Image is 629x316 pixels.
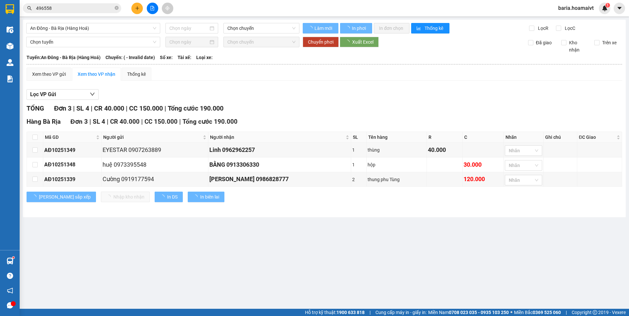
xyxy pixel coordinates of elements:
span: file-add [150,6,155,11]
span: | [89,118,91,125]
div: 30.000 [464,160,503,169]
span: ⚪️ [510,311,512,314]
span: Hàng Bà Rịa [27,118,61,125]
span: Đơn 3 [54,104,71,112]
input: Tìm tên, số ĐT hoặc mã đơn [36,5,113,12]
strong: 0369 525 060 [533,310,561,315]
img: warehouse-icon [7,43,13,50]
span: Chọn tuyến [30,37,156,47]
div: BẰNG 0913306330 [209,160,350,169]
span: down [90,92,95,97]
span: loading [308,26,314,31]
button: In phơi [340,23,372,33]
span: | [91,104,92,112]
strong: 1900 633 818 [336,310,365,315]
span: baria.hoamaivt [553,4,599,12]
button: [PERSON_NAME] sắp xếp [27,192,96,202]
span: notification [7,287,13,294]
span: | [107,118,108,125]
img: warehouse-icon [7,59,13,66]
span: 1 [606,3,609,8]
img: logo-vxr [6,4,14,14]
span: Tổng cước 190.000 [182,118,238,125]
sup: 1 [605,3,610,8]
span: SL 4 [76,104,89,112]
span: CC 150.000 [144,118,178,125]
span: Mã GD [45,134,95,141]
div: [PERSON_NAME] 0986828777 [209,175,350,184]
div: huệ 0973395548 [103,160,207,169]
span: Lọc R [535,25,549,32]
div: 1 [352,146,365,154]
span: TỔNG [27,104,44,112]
span: In DS [167,193,178,200]
div: Xem theo VP nhận [78,71,115,78]
span: Miền Nam [428,309,509,316]
span: loading [193,195,200,199]
td: AĐ10251339 [43,172,102,187]
span: | [566,309,567,316]
div: 1 [352,161,365,168]
span: Người gửi [103,134,201,141]
button: bar-chartThống kê [411,23,449,33]
span: Số xe: [160,54,173,61]
span: loading [345,40,352,44]
span: Làm mới [314,25,333,32]
th: C [463,132,504,143]
div: EYESTAR 0907263889 [103,145,207,155]
span: An Đông - Bà Rịa (Hàng Hoá) [30,23,156,33]
span: search [27,6,32,11]
button: Xuất Excel [340,37,379,47]
span: question-circle [7,273,13,279]
span: Đã giao [533,39,554,46]
span: Tổng cước 190.000 [168,104,223,112]
button: Làm mới [303,23,338,33]
div: AĐ10251339 [44,175,100,183]
img: warehouse-icon [7,26,13,33]
button: Lọc VP Gửi [27,89,99,100]
div: Linh 0962962257 [209,145,350,155]
span: Chọn chuyến [227,37,295,47]
div: 40.000 [428,145,461,155]
span: message [7,302,13,308]
button: In đơn chọn [374,23,410,33]
span: copyright [593,310,597,315]
button: Nhập kho nhận [101,192,150,202]
div: Cường 0919177594 [103,175,207,184]
span: Xuất Excel [352,38,373,46]
img: icon-new-feature [602,5,608,11]
td: AĐ10251348 [43,158,102,172]
span: | [164,104,166,112]
div: AĐ10251349 [44,146,100,154]
th: Tên hàng [367,132,427,143]
span: close-circle [115,5,119,11]
th: R [427,132,463,143]
div: AĐ10251348 [44,160,100,169]
span: Chuyến: ( - Invalid date) [105,54,155,61]
th: SL [351,132,367,143]
span: close-circle [115,6,119,10]
span: Lọc C [562,25,576,32]
th: Ghi chú [543,132,577,143]
button: aim [162,3,173,14]
button: In DS [155,192,183,202]
button: plus [131,3,143,14]
span: Thống kê [425,25,444,32]
span: | [73,104,75,112]
div: 120.000 [464,175,503,184]
span: Cung cấp máy in - giấy in: [375,309,427,316]
span: | [370,309,371,316]
img: warehouse-icon [7,258,13,264]
span: | [126,104,127,112]
span: bar-chart [416,26,422,31]
div: thung phu Tùng [368,176,426,183]
span: Đơn 3 [70,118,88,125]
span: In phơi [352,25,367,32]
sup: 1 [12,257,14,259]
span: Miền Bắc [514,309,561,316]
span: CC 150.000 [129,104,163,112]
input: Chọn ngày [169,38,208,46]
input: Chọn ngày [169,25,208,32]
span: loading [160,195,167,199]
button: file-add [147,3,158,14]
